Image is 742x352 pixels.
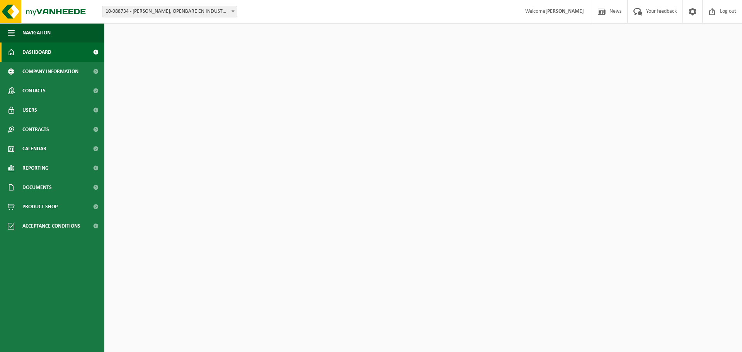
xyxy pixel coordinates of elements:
span: 10-988734 - VICTOR PEETERS, OPENBARE EN INDUSTRIËLE WERKEN LOKEREN - LOKEREN [102,6,237,17]
span: Documents [22,178,52,197]
span: Dashboard [22,43,51,62]
span: Reporting [22,158,49,178]
span: Navigation [22,23,51,43]
span: Acceptance conditions [22,216,80,236]
span: Users [22,100,37,120]
strong: [PERSON_NAME] [545,9,584,14]
span: Contacts [22,81,46,100]
span: Contracts [22,120,49,139]
span: Company information [22,62,78,81]
span: Calendar [22,139,46,158]
span: Product Shop [22,197,58,216]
